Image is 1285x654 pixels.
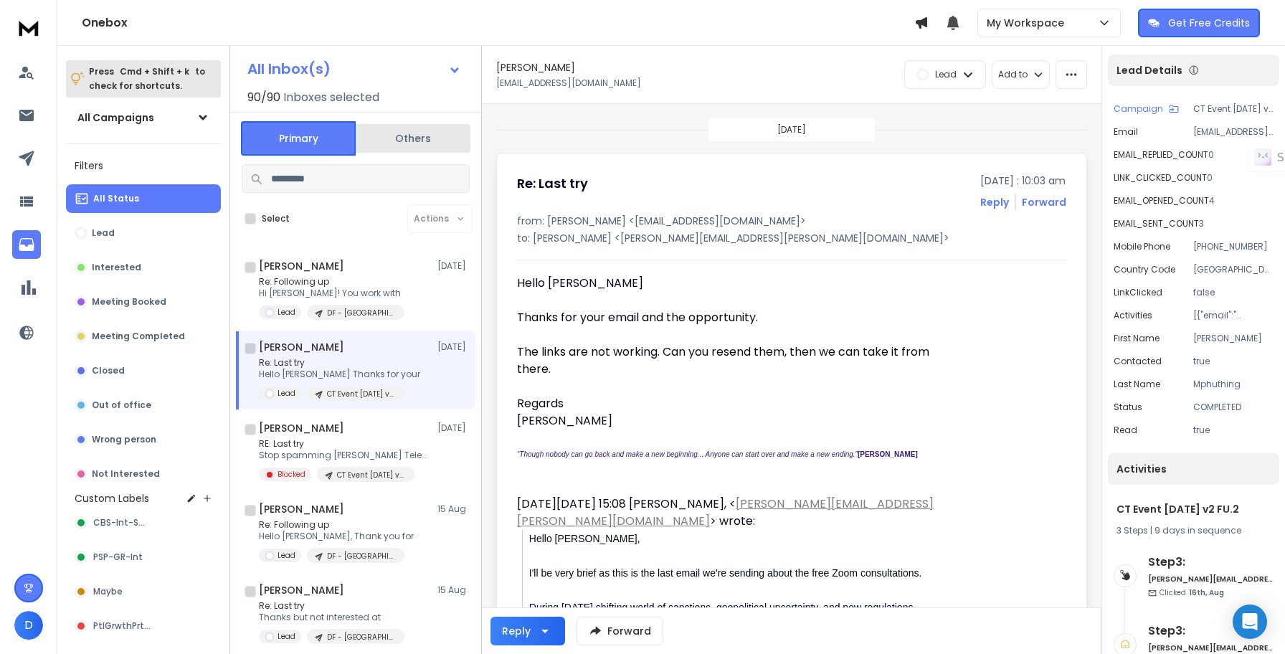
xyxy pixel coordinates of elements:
span: During [DATE] shifting world of sanctions, geopolitical uncertainty, and new regulations, access ... [529,602,919,648]
img: logo [14,14,43,41]
p: status [1114,402,1142,413]
p: from: [PERSON_NAME] <[EMAIL_ADDRESS][DOMAIN_NAME]> [517,214,1066,228]
button: Interested [66,253,221,282]
p: Mobile Phone [1114,241,1170,252]
div: Reply [502,624,531,638]
p: [PHONE_NUMBER] [1193,241,1274,252]
p: [DATE] [777,124,806,136]
p: Lead [92,227,115,239]
p: EMAIL_REPLIED_COUNT [1114,149,1208,161]
p: My Workspace [987,16,1070,30]
p: Mphuthing [1193,379,1274,390]
p: Lead [278,307,295,318]
p: Meeting Booked [92,296,166,308]
p: contacted [1114,356,1162,367]
h3: Inboxes selected [283,89,379,106]
p: Stop spamming [PERSON_NAME] Telephone : [259,450,431,461]
div: Regards [517,395,936,412]
h1: [PERSON_NAME] [259,502,344,516]
div: [DATE][DATE] 15:08 [PERSON_NAME], < > wrote: [517,496,936,530]
strong: [PERSON_NAME] [858,450,918,458]
p: Last Name [1114,379,1160,390]
p: COMPLETED [1193,402,1274,413]
p: Campaign [1114,103,1163,115]
button: Meeting Completed [66,322,221,351]
p: DF - [GEOGRAPHIC_DATA] - FU.1.2 [327,632,396,643]
span: CBS-Int-Sell [93,517,148,529]
div: Activities [1108,453,1279,485]
p: Re: Following up [259,276,404,288]
button: Others [356,123,470,154]
p: read [1114,425,1137,436]
p: CT Event [DATE] v2 FU.2 [1193,103,1274,115]
p: Not Interested [92,468,160,480]
h1: Onebox [82,14,914,32]
h1: Re: Last try [517,174,588,194]
label: Select [262,213,290,224]
p: true [1193,356,1274,367]
button: Primary [241,121,356,156]
button: All Status [66,184,221,213]
p: Email [1114,126,1138,138]
p: Lead [278,388,295,399]
h1: [PERSON_NAME] [259,583,344,597]
div: [PERSON_NAME] [517,412,936,430]
h1: CT Event [DATE] v2 FU.2 [1116,502,1271,516]
p: DF - [GEOGRAPHIC_DATA] - FU.1.2 [327,551,396,561]
p: Re: Last try [259,600,404,612]
p: linkClicked [1114,287,1162,298]
p: [DATE] : 10:03 am [980,174,1066,188]
p: RE: Last try [259,438,431,450]
p: Out of office [92,399,151,411]
h1: [PERSON_NAME] [259,340,344,354]
span: Cmd + Shift + k [118,63,191,80]
p: CT Event [DATE] v2 FU.2 [337,470,406,480]
button: Reply [490,617,565,645]
p: DF - [GEOGRAPHIC_DATA] - FU.1.2 [327,308,396,318]
h6: [PERSON_NAME][EMAIL_ADDRESS][PERSON_NAME][DOMAIN_NAME] [1148,643,1274,653]
span: 16th, Aug [1189,587,1224,598]
h3: Filters [66,156,221,176]
p: Country Code [1114,264,1175,275]
span: Hello [PERSON_NAME], [529,533,640,544]
p: to: [PERSON_NAME] <[PERSON_NAME][EMAIL_ADDRESS][PERSON_NAME][DOMAIN_NAME]> [517,231,1066,245]
button: D [14,611,43,640]
p: Wrong person [92,434,156,445]
p: Hi [PERSON_NAME]! You work with [259,288,404,299]
p: Interested [92,262,141,273]
button: Lead [66,219,221,247]
span: PSP-GR-Int [93,551,143,563]
h6: [PERSON_NAME][EMAIL_ADDRESS][PERSON_NAME][DOMAIN_NAME] [1148,574,1274,584]
h1: [PERSON_NAME] [259,421,344,435]
p: Hello [PERSON_NAME], Thank you for [259,531,414,542]
p: Blocked [278,469,305,480]
h1: [PERSON_NAME] [496,60,575,75]
div: The links are not working. Can you resend them, then we can take it from there. [517,343,936,378]
p: 0 [1207,172,1274,184]
p: [EMAIL_ADDRESS][DOMAIN_NAME] [496,77,641,89]
span: 90 / 90 [247,89,280,106]
button: All Inbox(s) [236,54,473,83]
h1: [PERSON_NAME] [259,259,344,273]
a: [PERSON_NAME][EMAIL_ADDRESS][PERSON_NAME][DOMAIN_NAME] [517,496,934,529]
button: Not Interested [66,460,221,488]
button: Get Free Credits [1138,9,1260,37]
button: Out of office [66,391,221,420]
div: | [1116,525,1271,536]
p: Lead [278,550,295,561]
p: Clicked [1160,587,1224,598]
h6: Step 3 : [1148,554,1274,571]
p: 0 [1208,149,1274,161]
p: Thanks but not interested at [259,612,404,623]
p: Add to [998,69,1028,80]
button: CBS-Int-Sell [66,508,221,537]
span: 3 Steps [1116,524,1148,536]
p: 4 [1209,195,1274,207]
p: Lead [278,631,295,642]
p: 15 Aug [437,503,470,515]
p: EMAIL_OPENED_COUNT [1114,195,1209,207]
p: false [1193,287,1274,298]
span: I'll be very brief as this is the last email we're sending about the free Zoom consultations. [529,567,922,579]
